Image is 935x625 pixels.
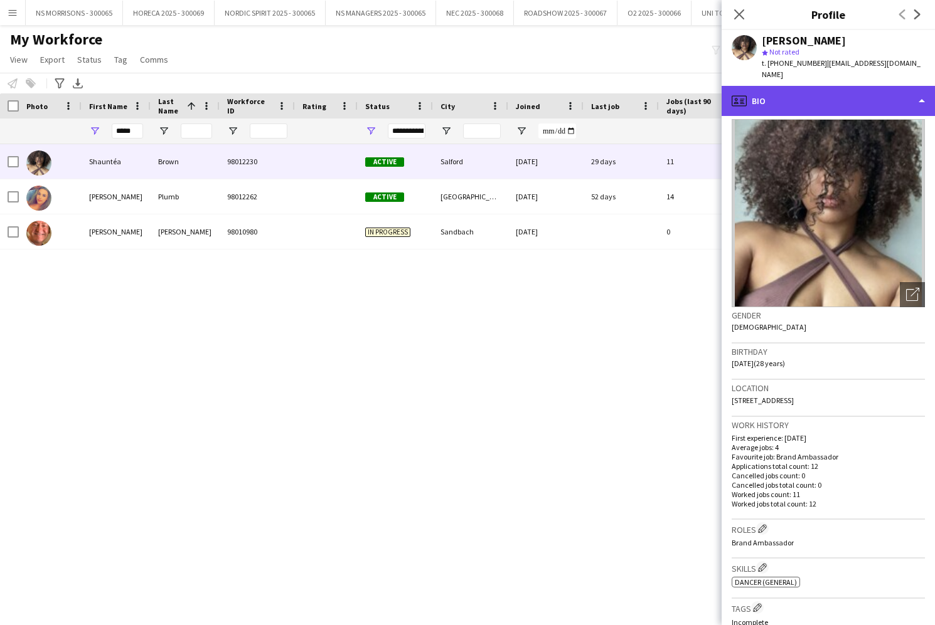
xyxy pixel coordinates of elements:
[250,123,287,139] input: Workforce ID Filter Input
[732,461,925,471] p: Applications total count: 12
[151,214,220,249] div: [PERSON_NAME]
[26,1,123,25] button: NS MORRISONS - 300065
[900,282,925,307] div: Open photos pop-in
[52,76,67,91] app-action-btn: Advanced filters
[732,561,925,574] h3: Skills
[732,359,785,368] span: [DATE] (28 years)
[140,54,168,65] span: Comms
[732,382,925,394] h3: Location
[227,97,272,115] span: Workforce ID
[516,125,527,137] button: Open Filter Menu
[732,522,925,535] h3: Roles
[722,86,935,116] div: Bio
[732,419,925,431] h3: Work history
[151,144,220,179] div: Brown
[123,1,215,25] button: HORECA 2025 - 300069
[433,179,508,214] div: [GEOGRAPHIC_DATA]
[215,1,326,25] button: NORDIC SPIRIT 2025 - 300065
[722,6,935,23] h3: Profile
[365,157,404,167] span: Active
[769,47,799,56] span: Not rated
[82,179,151,214] div: [PERSON_NAME]
[591,102,619,111] span: Last job
[365,125,377,137] button: Open Filter Menu
[114,54,127,65] span: Tag
[365,102,390,111] span: Status
[181,123,212,139] input: Last Name Filter Input
[35,51,70,68] a: Export
[659,179,740,214] div: 14
[584,144,659,179] div: 29 days
[514,1,617,25] button: ROADSHOW 2025 - 300067
[762,58,921,79] span: | [EMAIL_ADDRESS][DOMAIN_NAME]
[10,54,28,65] span: View
[732,601,925,614] h3: Tags
[463,123,501,139] input: City Filter Input
[89,102,127,111] span: First Name
[326,1,436,25] button: NS MANAGERS 2025 - 300065
[26,186,51,211] img: Shaunna Plumb
[516,102,540,111] span: Joined
[732,346,925,357] h3: Birthday
[732,396,794,405] span: [STREET_ADDRESS]
[72,51,107,68] a: Status
[732,471,925,480] p: Cancelled jobs count: 0
[732,443,925,452] p: Average jobs: 4
[508,214,584,249] div: [DATE]
[666,97,718,115] span: Jobs (last 90 days)
[365,192,404,202] span: Active
[584,179,659,214] div: 52 days
[40,54,65,65] span: Export
[732,490,925,499] p: Worked jobs count: 11
[732,480,925,490] p: Cancelled jobs total count: 0
[158,97,182,115] span: Last Name
[70,76,85,91] app-action-btn: Export XLSX
[26,102,48,111] span: Photo
[538,123,576,139] input: Joined Filter Input
[692,1,772,25] button: UNI TOUR - 300067
[732,322,806,332] span: [DEMOGRAPHIC_DATA]
[26,150,51,176] img: Shauntéa Brown
[732,538,794,547] span: Brand Ambassador
[109,51,132,68] a: Tag
[436,1,514,25] button: NEC 2025 - 300068
[732,310,925,321] h3: Gender
[508,144,584,179] div: [DATE]
[365,228,410,237] span: In progress
[77,54,102,65] span: Status
[659,214,740,249] div: 0
[82,214,151,249] div: [PERSON_NAME]
[433,144,508,179] div: Salford
[220,214,295,249] div: 98010980
[220,179,295,214] div: 98012262
[158,125,169,137] button: Open Filter Menu
[82,144,151,179] div: Shauntéa
[732,433,925,443] p: First experience: [DATE]
[508,179,584,214] div: [DATE]
[89,125,100,137] button: Open Filter Menu
[732,119,925,307] img: Crew avatar or photo
[441,125,452,137] button: Open Filter Menu
[220,144,295,179] div: 98012230
[26,221,51,246] img: Shaun Worrall-Caldwell
[732,499,925,508] p: Worked jobs total count: 12
[617,1,692,25] button: O2 2025 - 300066
[762,35,846,46] div: [PERSON_NAME]
[302,102,326,111] span: Rating
[735,577,797,587] span: Dancer (General)
[227,125,238,137] button: Open Filter Menu
[762,58,827,68] span: t. [PHONE_NUMBER]
[10,30,102,49] span: My Workforce
[732,452,925,461] p: Favourite job: Brand Ambassador
[5,51,33,68] a: View
[441,102,455,111] span: City
[135,51,173,68] a: Comms
[433,214,508,249] div: Sandbach
[659,144,740,179] div: 11
[151,179,220,214] div: Plumb
[112,123,143,139] input: First Name Filter Input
